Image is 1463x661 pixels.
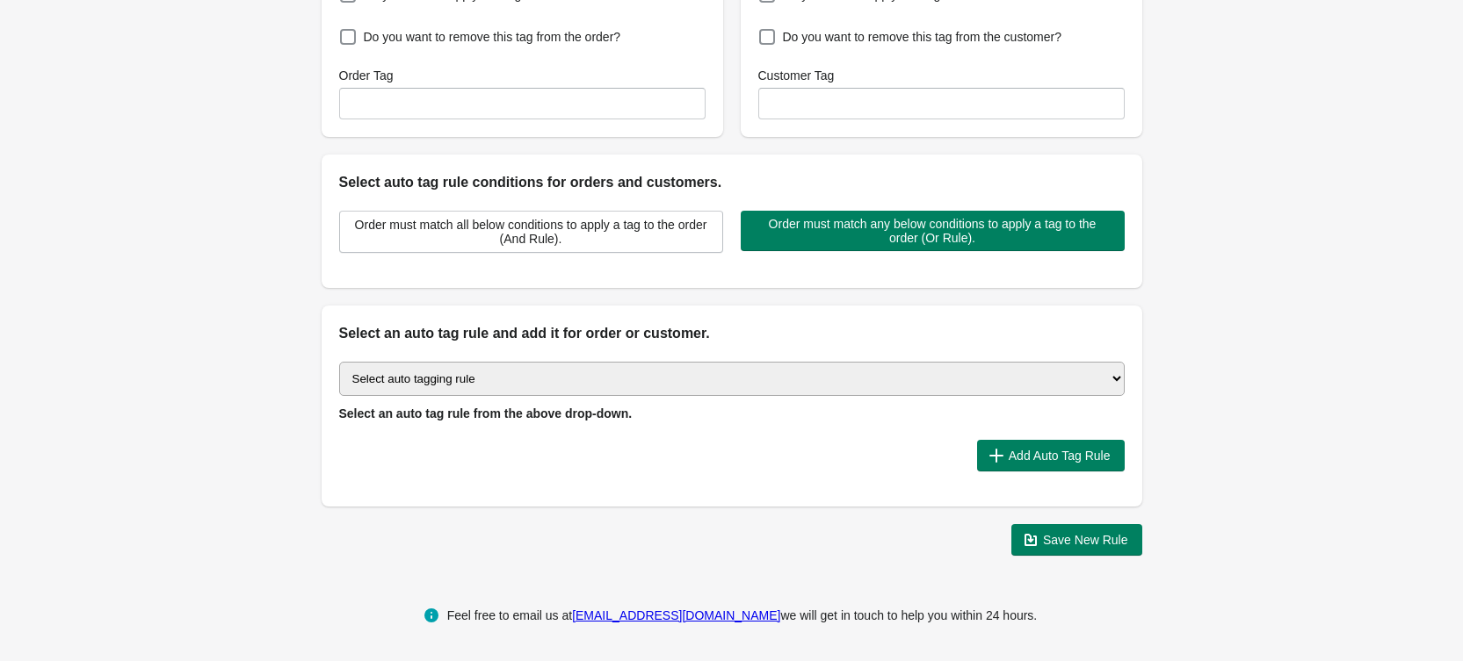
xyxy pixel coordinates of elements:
h2: Select an auto tag rule and add it for order or customer. [339,323,1125,344]
button: Order must match all below conditions to apply a tag to the order (And Rule). [339,211,723,253]
span: Do you want to remove this tag from the order? [364,28,621,46]
a: [EMAIL_ADDRESS][DOMAIN_NAME] [572,608,780,622]
h2: Select auto tag rule conditions for orders and customers. [339,172,1125,193]
span: Save New Rule [1043,533,1128,547]
span: Order must match any below conditions to apply a tag to the order (Or Rule). [755,217,1111,245]
span: Select an auto tag rule from the above drop-down. [339,406,633,420]
button: Save New Rule [1011,524,1142,556]
span: Order must match all below conditions to apply a tag to the order (And Rule). [354,218,708,246]
label: Customer Tag [758,67,835,84]
button: Add Auto Tag Rule [977,440,1125,471]
span: Do you want to remove this tag from the customer? [783,28,1061,46]
button: Order must match any below conditions to apply a tag to the order (Or Rule). [741,211,1125,251]
span: Add Auto Tag Rule [1009,449,1111,463]
div: Feel free to email us at we will get in touch to help you within 24 hours. [447,605,1038,626]
label: Order Tag [339,67,394,84]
